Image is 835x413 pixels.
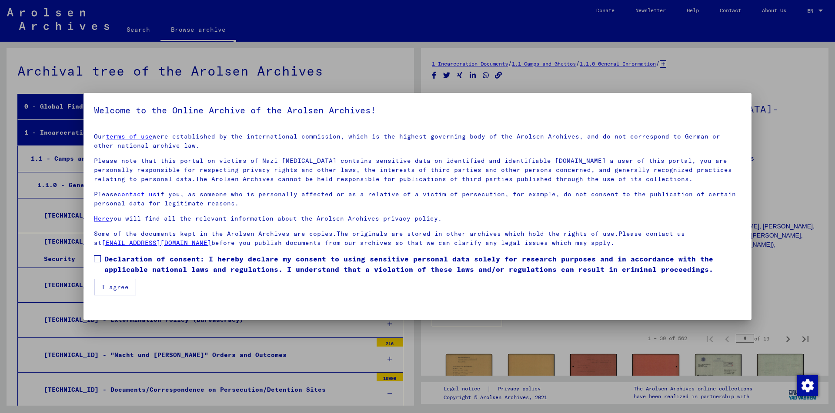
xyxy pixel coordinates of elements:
span: Declaration of consent: I hereby declare my consent to using sensitive personal data solely for r... [104,254,741,274]
button: I agree [94,279,136,295]
a: Here [94,215,110,222]
p: Our were established by the international commission, which is the highest governing body of the ... [94,132,741,150]
p: Please if you, as someone who is personally affected or as a relative of a victim of persecution,... [94,190,741,208]
h5: Welcome to the Online Archive of the Arolsen Archives! [94,103,741,117]
a: [EMAIL_ADDRESS][DOMAIN_NAME] [102,239,211,247]
img: Change consent [797,375,818,396]
a: contact us [117,190,157,198]
p: Some of the documents kept in the Arolsen Archives are copies.The originals are stored in other a... [94,229,741,248]
p: Please note that this portal on victims of Nazi [MEDICAL_DATA] contains sensitive data on identif... [94,156,741,184]
p: you will find all the relevant information about the Arolsen Archives privacy policy. [94,214,741,223]
a: terms of use [106,132,153,140]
